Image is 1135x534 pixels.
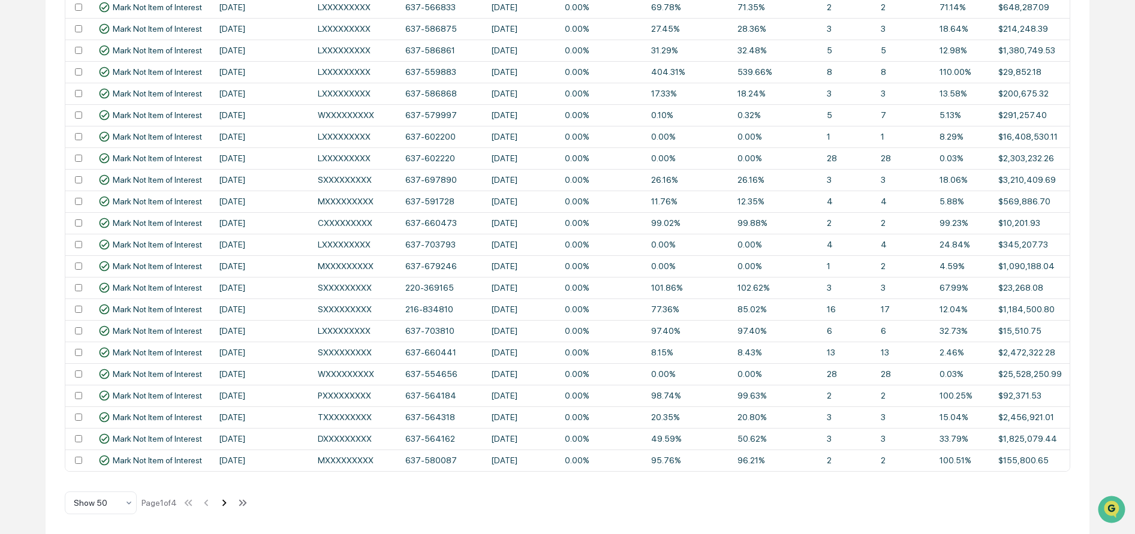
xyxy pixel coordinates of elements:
[558,277,644,298] td: 0.00%
[398,363,483,385] td: 637-554656
[85,203,145,212] a: Powered byPylon
[311,277,399,298] td: SXXXXXXXXX
[7,169,80,191] a: 🔎Data Lookup
[991,385,1070,406] td: $92,371.53
[113,261,202,271] span: Mark Not Item of Interest
[644,406,730,428] td: 20.35%
[311,169,399,191] td: SXXXXXXXXX
[398,147,483,169] td: 637-602220
[1097,494,1129,527] iframe: Open customer support
[311,255,399,277] td: MXXXXXXXXX
[212,406,311,428] td: [DATE]
[820,147,874,169] td: 28
[99,151,149,163] span: Attestations
[991,342,1070,363] td: $2,472,322.28
[644,147,730,169] td: 0.00%
[398,385,483,406] td: 637-564184
[991,104,1070,126] td: $291,257.40
[484,320,558,342] td: [DATE]
[212,385,311,406] td: [DATE]
[730,277,820,298] td: 102.62%
[113,132,202,141] span: Mark Not Item of Interest
[12,175,22,185] div: 🔎
[558,363,644,385] td: 0.00%
[820,40,874,61] td: 5
[874,169,932,191] td: 3
[113,240,202,249] span: Mark Not Item of Interest
[558,169,644,191] td: 0.00%
[24,174,76,186] span: Data Lookup
[730,342,820,363] td: 8.43%
[820,104,874,126] td: 5
[558,298,644,320] td: 0.00%
[874,104,932,126] td: 7
[311,83,399,104] td: LXXXXXXXXX
[932,385,991,406] td: 100.25%
[113,24,202,34] span: Mark Not Item of Interest
[484,363,558,385] td: [DATE]
[12,152,22,162] div: 🖐️
[558,234,644,255] td: 0.00%
[212,449,311,471] td: [DATE]
[113,197,202,206] span: Mark Not Item of Interest
[874,61,932,83] td: 8
[311,342,399,363] td: SXXXXXXXXX
[113,348,202,357] span: Mark Not Item of Interest
[212,320,311,342] td: [DATE]
[212,363,311,385] td: [DATE]
[874,212,932,234] td: 2
[820,212,874,234] td: 2
[644,277,730,298] td: 101.86%
[874,320,932,342] td: 6
[991,61,1070,83] td: $29,852.18
[820,126,874,147] td: 1
[558,18,644,40] td: 0.00%
[874,191,932,212] td: 4
[398,320,483,342] td: 637-703810
[644,385,730,406] td: 98.74%
[558,428,644,449] td: 0.00%
[991,169,1070,191] td: $3,210,409.69
[820,234,874,255] td: 4
[398,428,483,449] td: 637-564162
[558,104,644,126] td: 0.00%
[113,153,202,163] span: Mark Not Item of Interest
[874,83,932,104] td: 3
[311,298,399,320] td: SXXXXXXXXX
[730,234,820,255] td: 0.00%
[558,406,644,428] td: 0.00%
[484,428,558,449] td: [DATE]
[113,391,202,400] span: Mark Not Item of Interest
[484,169,558,191] td: [DATE]
[311,363,399,385] td: WXXXXXXXXX
[212,104,311,126] td: [DATE]
[991,449,1070,471] td: $155,800.65
[558,449,644,471] td: 0.00%
[113,110,202,120] span: Mark Not Item of Interest
[398,277,483,298] td: 220-369165
[311,234,399,255] td: LXXXXXXXXX
[484,255,558,277] td: [DATE]
[820,449,874,471] td: 2
[113,46,202,55] span: Mark Not Item of Interest
[932,255,991,277] td: 4.59%
[644,320,730,342] td: 97.40%
[991,320,1070,342] td: $15,510.75
[558,147,644,169] td: 0.00%
[644,212,730,234] td: 99.02%
[820,363,874,385] td: 28
[932,428,991,449] td: 33.79%
[991,298,1070,320] td: $1,184,500.80
[12,25,218,44] p: How can we help?
[311,212,399,234] td: CXXXXXXXXX
[558,126,644,147] td: 0.00%
[991,428,1070,449] td: $1,825,079.44
[311,61,399,83] td: LXXXXXXXXX
[820,18,874,40] td: 3
[820,277,874,298] td: 3
[874,406,932,428] td: 3
[484,147,558,169] td: [DATE]
[212,277,311,298] td: [DATE]
[932,169,991,191] td: 18.06%
[484,126,558,147] td: [DATE]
